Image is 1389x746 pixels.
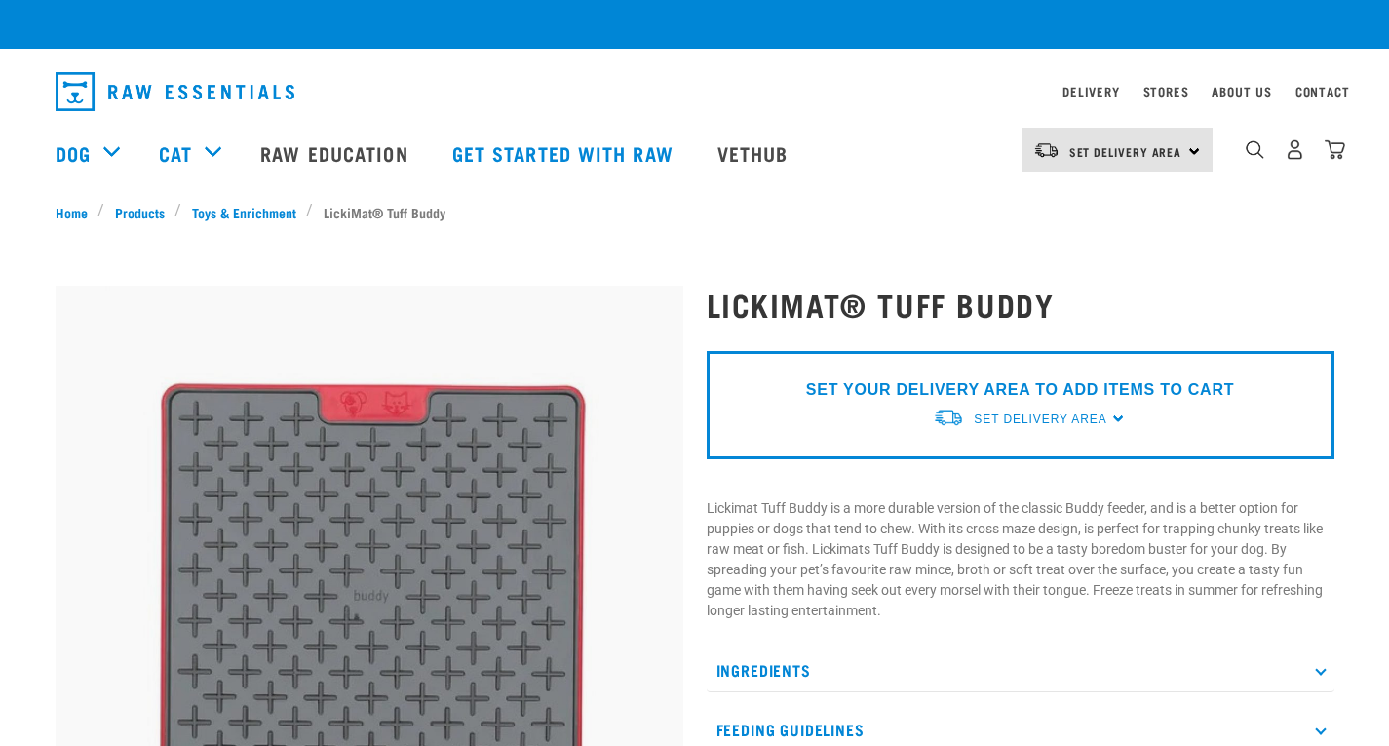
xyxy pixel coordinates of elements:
nav: dropdown navigation [40,64,1350,119]
a: Dog [56,138,91,168]
img: home-icon-1@2x.png [1246,140,1264,159]
a: Get started with Raw [433,114,698,192]
a: Products [104,202,174,222]
a: About Us [1212,88,1271,95]
img: van-moving.png [1033,141,1060,159]
span: Set Delivery Area [974,412,1106,426]
p: Lickimat Tuff Buddy is a more durable version of the classic Buddy feeder, and is a better option... [707,498,1334,621]
nav: breadcrumbs [56,202,1334,222]
a: Vethub [698,114,813,192]
a: Toys & Enrichment [181,202,306,222]
img: user.png [1285,139,1305,160]
p: SET YOUR DELIVERY AREA TO ADD ITEMS TO CART [806,378,1234,402]
h1: LickiMat® Tuff Buddy [707,287,1334,322]
p: Ingredients [707,648,1334,692]
img: Raw Essentials Logo [56,72,294,111]
a: Contact [1295,88,1350,95]
img: home-icon@2x.png [1325,139,1345,160]
a: Stores [1143,88,1189,95]
a: Delivery [1062,88,1119,95]
a: Cat [159,138,192,168]
img: van-moving.png [933,408,964,428]
a: Raw Education [241,114,432,192]
a: Home [56,202,98,222]
span: Set Delivery Area [1069,148,1182,155]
